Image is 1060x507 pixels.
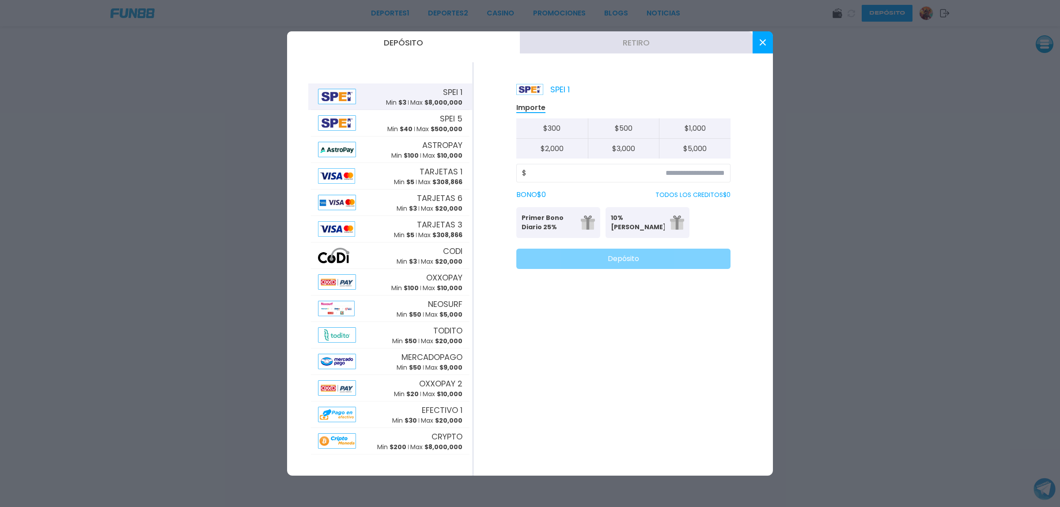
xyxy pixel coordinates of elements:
button: AlipayOXXOPAYMin $100Max $10,000 [308,269,472,295]
span: $ 500,000 [431,125,462,133]
span: TODITO [433,325,462,337]
span: $ 3 [398,98,406,107]
span: $ 5 [406,178,414,186]
button: AlipayOXXOPAY 2Min $20Max $10,000 [308,375,472,401]
span: $ 20 [406,390,419,398]
span: OXXOPAY [426,272,462,284]
p: Max [421,416,462,425]
span: $ 200 [390,443,406,451]
button: Depósito [516,249,731,269]
button: AlipayASTROPAYMin $100Max $10,000 [308,136,472,163]
p: Max [421,337,462,346]
span: $ 5,000 [439,310,462,319]
button: AlipayTARJETAS 1Min $5Max $308,866 [308,163,472,189]
span: TARJETAS 3 [417,219,462,231]
button: AlipayEFECTIVO 1Min $30Max $20,000 [308,401,472,428]
p: Min [391,284,419,293]
img: Alipay [318,221,355,237]
button: $500 [588,118,659,139]
button: Retiro [520,31,753,53]
p: Primer Bono Diario 25% [522,213,575,232]
img: Alipay [318,248,349,263]
button: AlipaySPEI 1Min $3Max $8,000,000 [308,83,472,110]
button: $2,000 [516,139,588,159]
span: SPEI 5 [440,113,462,125]
p: Max [423,151,462,160]
label: BONO $ 0 [516,189,546,200]
button: AlipayNEOSURFMin $50Max $5,000 [308,295,472,322]
span: $ 10,000 [437,390,462,398]
p: Max [418,178,462,187]
img: Alipay [318,142,356,157]
span: NEOSURF [428,298,462,310]
img: Alipay [318,168,355,184]
button: Depósito [287,31,520,53]
p: Min [392,337,417,346]
p: Max [418,231,462,240]
span: TARJETAS 6 [417,192,462,204]
p: Min [391,151,419,160]
img: Alipay [318,380,356,396]
span: $ 5 [406,231,414,239]
span: $ 30 [405,416,417,425]
p: TODOS LOS CREDITOS $ 0 [655,190,731,200]
span: $ 9,000 [439,363,462,372]
span: $ 100 [404,284,419,292]
span: $ 3 [409,257,417,266]
p: Max [425,363,462,372]
p: Max [423,284,462,293]
p: Max [410,443,462,452]
span: OXXOPAY 2 [419,378,462,390]
p: Min [386,98,406,107]
p: Min [394,231,414,240]
p: Max [421,204,462,213]
button: AlipayTODITOMin $50Max $20,000 [308,322,472,348]
span: $ 3 [409,204,417,213]
span: SPEI 1 [443,86,462,98]
button: $3,000 [588,139,659,159]
span: MERCADOPAGO [401,351,462,363]
button: AlipayCRYPTOMin $200Max $8,000,000 [308,428,472,454]
span: CRYPTO [432,431,462,443]
p: Max [425,310,462,319]
span: $ 100 [404,151,419,160]
button: AlipayCODIMin $3Max $20,000 [308,242,472,269]
img: Alipay [318,274,356,290]
p: Min [387,125,413,134]
span: TARJETAS 1 [420,166,462,178]
p: Min [397,310,421,319]
span: $ 10,000 [437,284,462,292]
img: Alipay [318,89,356,104]
p: Max [421,257,462,266]
img: Alipay [318,407,356,422]
p: 10% [PERSON_NAME] [611,213,665,232]
span: $ 20,000 [435,337,462,345]
span: $ 20,000 [435,416,462,425]
p: Min [397,204,417,213]
img: gift [670,216,684,230]
p: SPEI 1 [516,83,570,95]
img: Alipay [318,327,356,343]
p: Max [410,98,462,107]
button: AlipayMERCADOPAGOMin $50Max $9,000 [308,348,472,375]
img: gift [581,216,595,230]
p: Importe [516,103,545,113]
p: Max [423,390,462,399]
span: $ 10,000 [437,151,462,160]
img: Alipay [318,195,356,210]
img: Alipay [318,301,355,316]
span: $ 20,000 [435,204,462,213]
img: Alipay [318,433,356,449]
button: $5,000 [659,139,731,159]
span: $ 8,000,000 [424,98,462,107]
p: Min [397,363,421,372]
span: $ [522,168,526,178]
span: $ 40 [400,125,413,133]
span: ASTROPAY [422,139,462,151]
button: AlipayTARJETAS 6Min $3Max $20,000 [308,189,472,216]
p: Max [416,125,462,134]
p: Min [392,416,417,425]
span: $ 50 [409,310,421,319]
p: Min [397,257,417,266]
img: Alipay [318,115,356,131]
